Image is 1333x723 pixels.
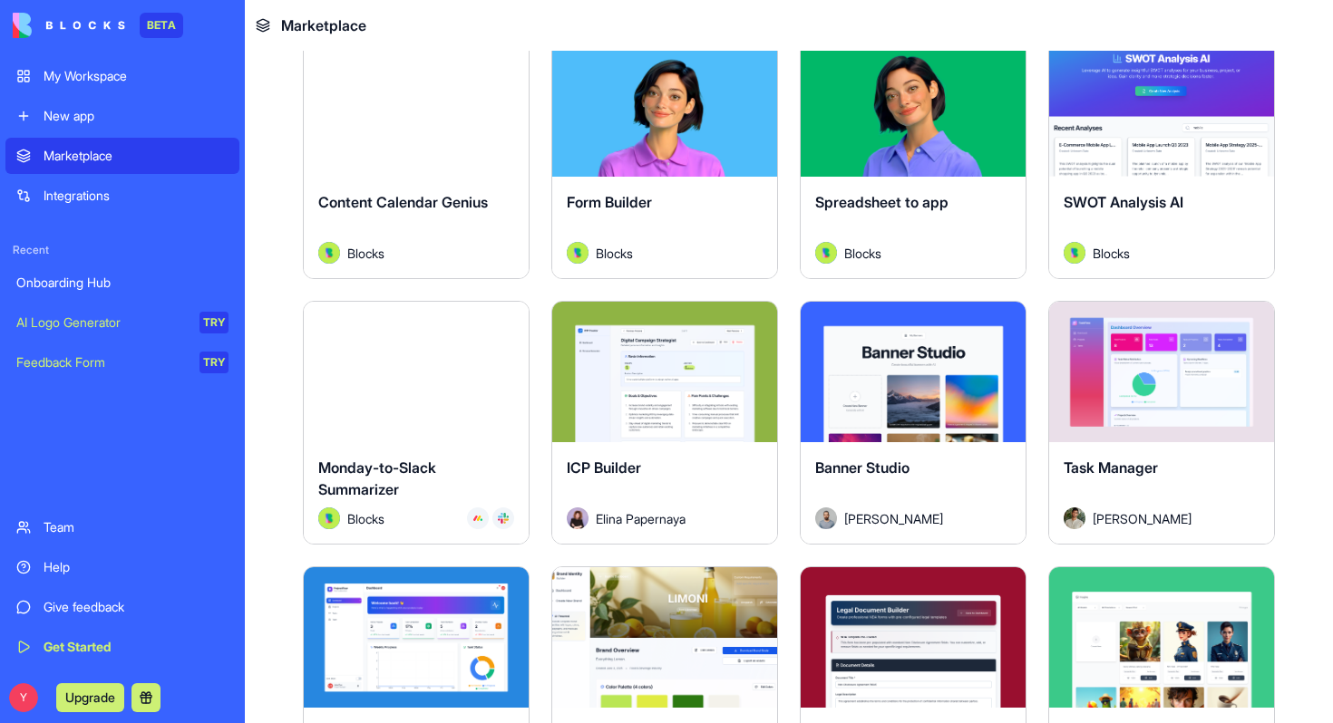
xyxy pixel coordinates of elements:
[52,10,81,39] img: Profile image for Shelly
[13,13,125,38] img: logo
[284,7,318,42] button: Home
[5,58,239,94] a: My Workspace
[57,593,72,608] button: Gif picker
[5,98,239,134] a: New app
[5,304,239,341] a: AI Logo GeneratorTRY
[815,193,949,211] span: Spreadsheet to app
[15,104,348,228] div: Shelly says…
[318,7,351,40] div: Close
[88,23,124,41] p: Active
[199,312,229,333] div: TRY
[5,509,239,545] a: Team
[44,638,229,656] div: Get Started
[140,13,183,38] div: BETA
[199,352,229,373] div: TRY
[567,193,652,211] span: Form Builder
[1048,301,1275,545] a: Task ManagerAvatar[PERSON_NAME]
[567,507,589,529] img: Avatar
[596,244,633,263] span: Blocks
[16,353,187,371] div: Feedback Form
[56,688,124,706] a: Upgrade
[815,507,837,529] img: Avatar
[318,193,488,211] span: Content Calendar Genius
[347,244,384,263] span: Blocks
[318,458,436,498] span: Monday-to-Slack Summarizer
[281,14,366,36] span: Marketplace
[29,192,118,203] div: Shelly • 2m ago
[29,142,283,178] div: Welcome to Blocks 🙌 I'm here if you have any questions!
[12,7,46,42] button: go back
[1093,244,1130,263] span: Blocks
[44,518,229,536] div: Team
[567,458,641,477] span: ICP Builder
[44,107,229,125] div: New app
[1064,507,1085,529] img: Avatar
[318,507,340,529] img: Avatar
[44,147,229,165] div: Marketplace
[551,301,778,545] a: ICP BuilderAvatarElina Papernaya
[13,13,183,38] a: BETA
[44,558,229,576] div: Help
[1064,458,1158,477] span: Task Manager
[498,513,509,524] img: Slack_i955cf.svg
[844,509,943,528] span: [PERSON_NAME]
[1064,242,1085,264] img: Avatar
[303,301,530,545] a: Monday-to-Slack SummarizerAvatarBlocks
[5,549,239,585] a: Help
[9,683,38,712] span: Y
[5,589,239,625] a: Give feedback
[347,509,384,528] span: Blocks
[5,138,239,174] a: Marketplace
[800,301,1027,545] a: Banner StudioAvatar[PERSON_NAME]
[16,274,229,292] div: Onboarding Hub
[5,629,239,665] a: Get Started
[88,9,131,23] h1: Shelly
[16,313,187,332] div: AI Logo Generator
[5,265,239,301] a: Onboarding Hub
[815,242,837,264] img: Avatar
[44,67,229,85] div: My Workspace
[472,513,483,524] img: Monday_mgmdm1.svg
[318,242,340,264] img: Avatar
[596,509,686,528] span: Elina Papernaya
[28,593,43,608] button: Emoji picker
[311,586,340,615] button: Send a message…
[567,242,589,264] img: Avatar
[1093,509,1192,528] span: [PERSON_NAME]
[5,344,239,381] a: Feedback FormTRY
[44,598,229,616] div: Give feedback
[15,555,347,586] textarea: Message…
[1048,35,1275,279] a: SWOT Analysis AIAvatarBlocks
[44,187,229,205] div: Integrations
[5,178,239,214] a: Integrations
[1064,193,1183,211] span: SWOT Analysis AI
[815,458,910,477] span: Banner Studio
[551,35,778,279] a: Form BuilderAvatarBlocks
[5,243,239,257] span: Recent
[56,683,124,712] button: Upgrade
[15,104,297,188] div: Hey [PERSON_NAME] 👋Welcome to Blocks 🙌 I'm here if you have any questions!Shelly • 2m ago
[115,593,130,608] button: Start recording
[800,35,1027,279] a: Spreadsheet to appAvatarBlocks
[29,115,283,133] div: Hey [PERSON_NAME] 👋
[86,593,101,608] button: Upload attachment
[303,35,530,279] a: Content Calendar GeniusAvatarBlocks
[844,244,881,263] span: Blocks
